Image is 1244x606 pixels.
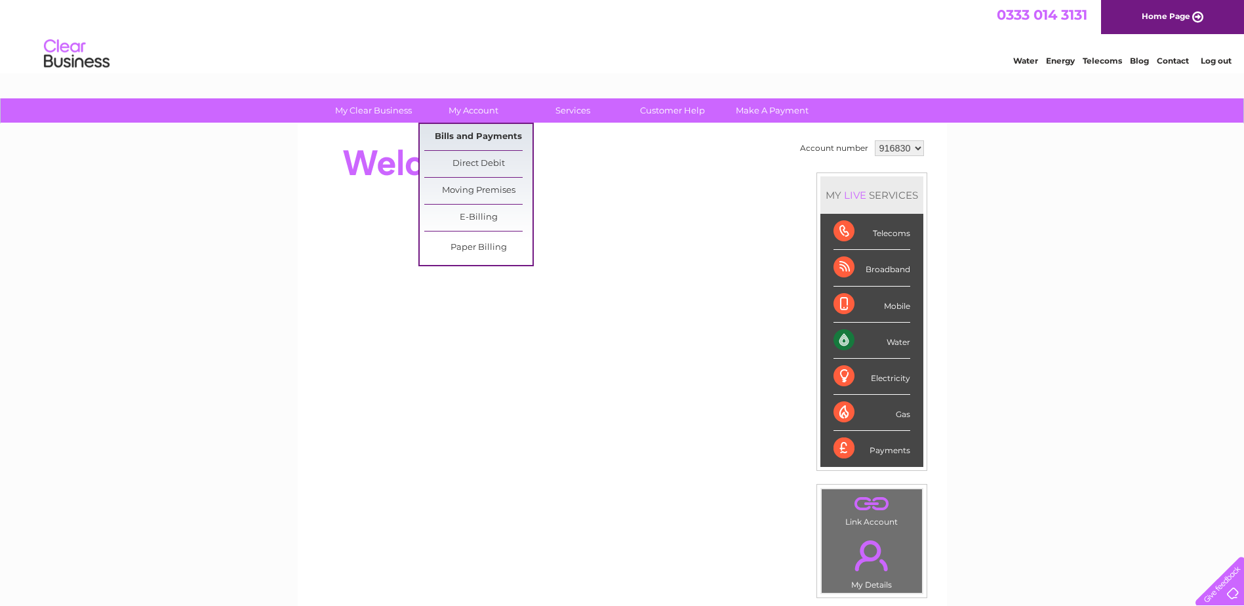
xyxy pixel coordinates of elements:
[1046,56,1075,66] a: Energy
[833,323,910,359] div: Water
[618,98,727,123] a: Customer Help
[519,98,627,123] a: Services
[1157,56,1189,66] a: Contact
[833,287,910,323] div: Mobile
[1201,56,1232,66] a: Log out
[319,98,428,123] a: My Clear Business
[424,235,532,261] a: Paper Billing
[424,151,532,177] a: Direct Debit
[825,493,919,515] a: .
[821,529,923,594] td: My Details
[833,359,910,395] div: Electricity
[820,176,923,214] div: MY SERVICES
[841,189,869,201] div: LIVE
[419,98,527,123] a: My Account
[797,137,872,159] td: Account number
[43,34,110,74] img: logo.png
[825,533,919,578] a: .
[833,395,910,431] div: Gas
[833,431,910,466] div: Payments
[1130,56,1149,66] a: Blog
[1013,56,1038,66] a: Water
[424,178,532,204] a: Moving Premises
[833,250,910,286] div: Broadband
[424,124,532,150] a: Bills and Payments
[718,98,826,123] a: Make A Payment
[1083,56,1122,66] a: Telecoms
[833,214,910,250] div: Telecoms
[424,205,532,231] a: E-Billing
[821,489,923,530] td: Link Account
[313,7,933,64] div: Clear Business is a trading name of Verastar Limited (registered in [GEOGRAPHIC_DATA] No. 3667643...
[997,7,1087,23] a: 0333 014 3131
